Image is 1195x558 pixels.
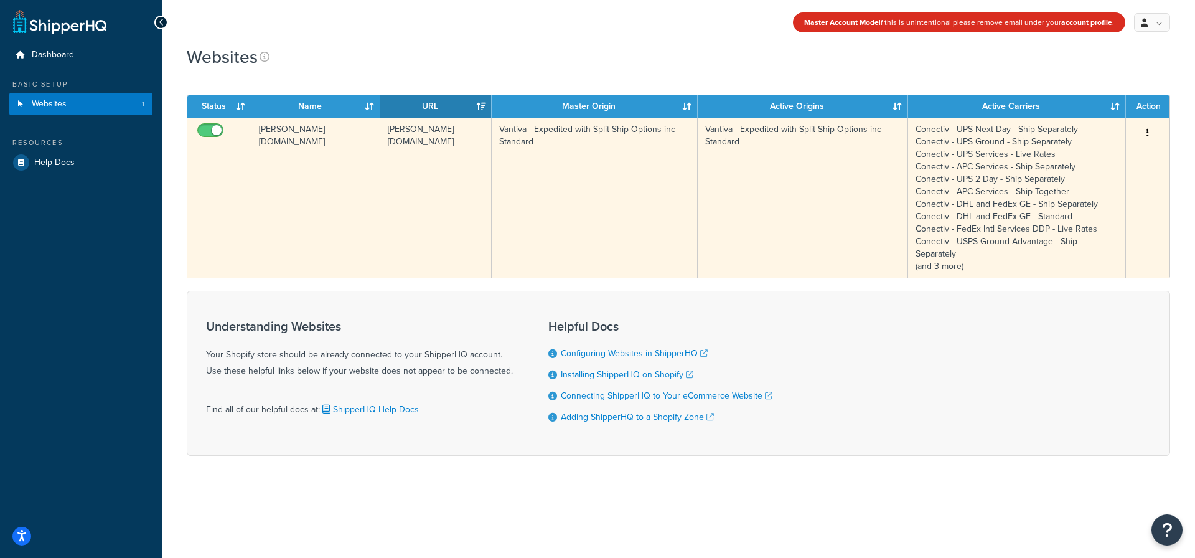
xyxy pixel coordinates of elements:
a: Configuring Websites in ShipperHQ [561,347,708,360]
th: Status: activate to sort column ascending [187,95,251,118]
div: Resources [9,138,152,148]
a: Websites 1 [9,93,152,116]
span: 1 [142,99,144,110]
h1: Websites [187,45,258,69]
a: Dashboard [9,44,152,67]
a: Installing ShipperHQ on Shopify [561,368,693,381]
div: Basic Setup [9,79,152,90]
button: Open Resource Center [1151,514,1183,546]
td: [PERSON_NAME][DOMAIN_NAME] [380,118,492,278]
a: account profile [1061,17,1112,28]
span: Dashboard [32,50,74,60]
th: Active Carriers: activate to sort column ascending [908,95,1126,118]
td: Conectiv - UPS Next Day - Ship Separately Conectiv - UPS Ground - Ship Separately Conectiv - UPS ... [908,118,1126,278]
div: If this is unintentional please remove email under your . [793,12,1125,32]
a: Connecting ShipperHQ to Your eCommerce Website [561,389,772,402]
a: Adding ShipperHQ to a Shopify Zone [561,410,714,423]
td: Vantiva - Expedited with Split Ship Options inc Standard [492,118,698,278]
th: Action [1126,95,1169,118]
a: ShipperHQ Home [13,9,106,34]
td: [PERSON_NAME][DOMAIN_NAME] [251,118,380,278]
th: Master Origin: activate to sort column ascending [492,95,698,118]
div: Your Shopify store should be already connected to your ShipperHQ account. Use these helpful links... [206,319,517,379]
div: Find all of our helpful docs at: [206,392,517,418]
span: Websites [32,99,67,110]
th: Active Origins: activate to sort column ascending [698,95,909,118]
strong: Master Account Mode [804,17,879,28]
a: ShipperHQ Help Docs [320,403,419,416]
td: Vantiva - Expedited with Split Ship Options inc Standard [698,118,909,278]
h3: Helpful Docs [548,319,772,333]
th: URL: activate to sort column ascending [380,95,492,118]
a: Help Docs [9,151,152,174]
span: Help Docs [34,158,75,168]
li: Websites [9,93,152,116]
h3: Understanding Websites [206,319,517,333]
th: Name: activate to sort column ascending [251,95,380,118]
